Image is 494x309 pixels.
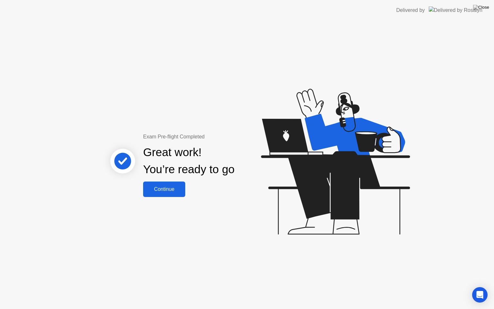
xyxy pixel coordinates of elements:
[143,144,234,178] div: Great work! You’re ready to go
[145,186,183,192] div: Continue
[143,133,276,141] div: Exam Pre-flight Completed
[472,287,488,303] div: Open Intercom Messenger
[143,182,185,197] button: Continue
[429,6,482,14] img: Delivered by Rosalyn
[396,6,425,14] div: Delivered by
[473,5,489,10] img: Close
